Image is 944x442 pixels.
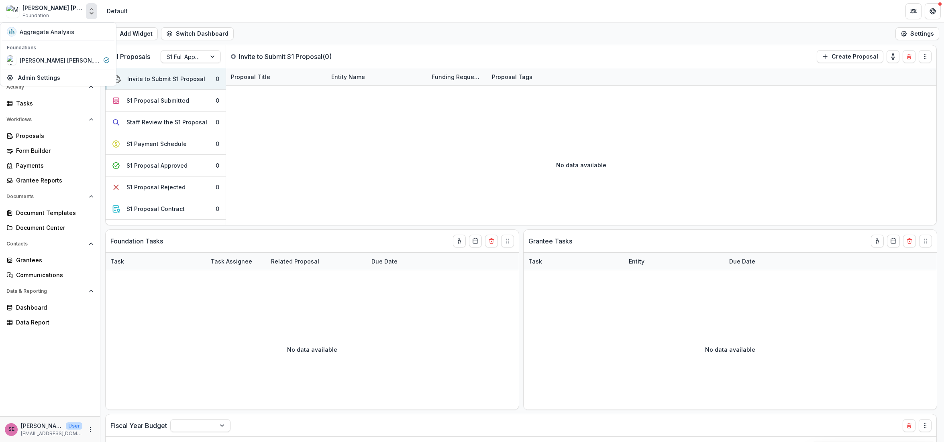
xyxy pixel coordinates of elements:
[16,223,90,232] div: Document Center
[16,99,90,107] div: Tasks
[367,253,427,270] div: Due Date
[106,176,226,198] button: S1 Proposal Rejected0
[887,235,900,247] button: Calendar
[905,3,922,19] button: Partners
[903,419,915,432] button: Delete card
[216,205,219,213] div: 0
[126,183,186,191] div: S1 Proposal Rejected
[126,140,187,148] div: S1 Payment Schedule
[3,221,97,234] a: Document Center
[469,235,482,247] button: Calendar
[106,155,226,176] button: S1 Proposal Approved0
[66,422,82,430] p: User
[16,209,90,217] div: Document Templates
[3,144,97,157] a: Form Builder
[524,253,624,270] div: Task
[3,129,97,142] a: Proposals
[3,81,97,93] button: Open Activity
[106,253,206,270] div: Task
[206,257,257,266] div: Task Assignee
[226,73,275,81] div: Proposal Title
[903,235,916,247] button: Delete card
[528,236,572,246] p: Grantee Tasks
[556,161,606,169] p: No data available
[3,268,97,282] a: Communications
[86,425,95,434] button: More
[6,117,86,122] span: Workflows
[524,257,547,266] div: Task
[106,198,226,220] button: S1 Proposal Contract0
[216,75,219,83] div: 0
[161,27,234,40] button: Switch Dashboard
[919,235,932,247] button: Drag
[485,235,498,247] button: Delete card
[126,161,188,170] div: S1 Proposal Approved
[106,90,226,112] button: S1 Proposal Submitted0
[326,73,370,81] div: Entity Name
[126,96,189,105] div: S1 Proposal Submitted
[3,285,97,298] button: Open Data & Reporting
[127,75,205,83] div: Invite to Submit S1 Proposal
[887,50,899,63] button: toggle-assigned-to-me
[110,52,150,61] p: All Proposals
[3,253,97,267] a: Grantees
[3,174,97,187] a: Grantee Reports
[216,161,219,170] div: 0
[287,345,337,354] p: No data available
[724,253,785,270] div: Due Date
[106,68,226,90] button: Invite to Submit S1 Proposal0
[110,236,163,246] p: Foundation Tasks
[6,194,86,199] span: Documents
[3,190,97,203] button: Open Documents
[216,96,219,105] div: 0
[106,133,226,155] button: S1 Payment Schedule0
[266,253,367,270] div: Related Proposal
[216,118,219,126] div: 0
[487,68,587,85] div: Proposal Tags
[3,316,97,329] a: Data Report
[367,257,402,266] div: Due Date
[206,253,266,270] div: Task Assignee
[895,27,939,40] button: Settings
[110,421,167,430] p: Fiscal Year Budget
[16,318,90,326] div: Data Report
[86,3,97,19] button: Open entity switcher
[3,206,97,219] a: Document Templates
[903,50,915,63] button: Delete card
[266,257,324,266] div: Related Proposal
[6,84,86,90] span: Activity
[427,68,487,85] div: Funding Requested
[16,132,90,140] div: Proposals
[326,68,427,85] div: Entity Name
[3,113,97,126] button: Open Workflows
[8,427,14,432] div: Scott Edmonds
[22,12,49,19] span: Foundation
[16,161,90,170] div: Payments
[3,237,97,250] button: Open Contacts
[16,256,90,264] div: Grantees
[226,68,326,85] div: Proposal Title
[624,257,649,266] div: Entity
[126,205,185,213] div: S1 Proposal Contract
[705,345,755,354] p: No data available
[126,118,207,126] div: Staff Review the S1 Proposal
[3,97,97,110] a: Tasks
[16,303,90,312] div: Dashboard
[216,183,219,191] div: 0
[6,241,86,247] span: Contacts
[871,235,884,247] button: toggle-assigned-to-me
[21,422,63,430] p: [PERSON_NAME]
[107,7,128,15] div: Default
[239,52,332,61] p: Invite to Submit S1 Proposal ( 0 )
[16,176,90,185] div: Grantee Reports
[724,257,760,266] div: Due Date
[925,3,941,19] button: Get Help
[6,5,19,18] img: Mary Reynolds Babcock Workflow Sandbox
